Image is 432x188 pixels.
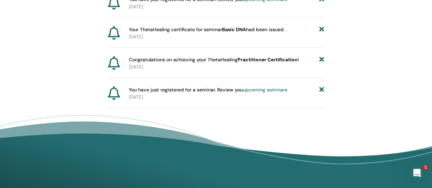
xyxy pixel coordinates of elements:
span: 1 [423,165,428,170]
p: [DATE] [129,63,324,71]
span: You have just registered for a seminar. Review you [129,86,287,93]
b: Basic DNA [222,26,246,33]
iframe: Intercom live chat [409,165,425,181]
span: Your ThetaHealing certificate for seminar had been issued. [129,26,285,33]
p: [DATE] [129,3,324,10]
span: Congratulations on achieving your ThetaHealing ! [129,56,299,63]
b: Practitioner Certification [237,57,298,63]
p: [DATE] [129,93,324,101]
a: upcoming seminars [243,87,287,93]
p: [DATE] [129,33,324,40]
